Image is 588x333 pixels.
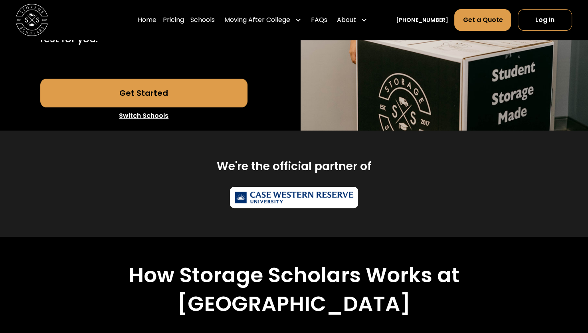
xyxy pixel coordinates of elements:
[40,107,247,124] a: Switch Schools
[129,263,459,288] h2: How Storage Scholars Works at
[177,291,411,317] h2: [GEOGRAPHIC_DATA]
[138,9,156,31] a: Home
[518,9,572,31] a: Log In
[396,16,448,24] a: [PHONE_NUMBER]
[224,15,290,25] div: Moving After College
[454,9,511,31] a: Get a Quote
[163,9,184,31] a: Pricing
[334,9,370,31] div: About
[337,15,356,25] div: About
[190,9,215,31] a: Schools
[16,4,48,36] img: Storage Scholars main logo
[221,9,305,31] div: Moving After College
[40,79,247,107] a: Get Started
[217,159,371,174] h2: We're the official partner of
[311,9,327,31] a: FAQs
